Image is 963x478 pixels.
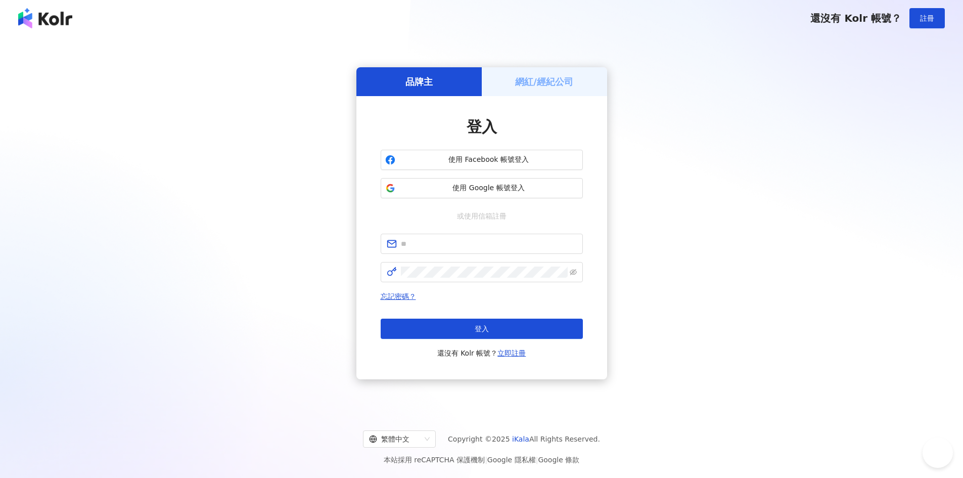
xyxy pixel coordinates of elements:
[515,75,573,88] h5: 網紅/經紀公司
[487,456,536,464] a: Google 隱私權
[448,433,600,445] span: Copyright © 2025 All Rights Reserved.
[909,8,945,28] button: 註冊
[512,435,529,443] a: iKala
[810,12,901,24] span: 還沒有 Kolr 帳號？
[497,349,526,357] a: 立即註冊
[570,269,577,276] span: eye-invisible
[475,325,489,333] span: 登入
[18,8,72,28] img: logo
[538,456,579,464] a: Google 條款
[920,14,934,22] span: 註冊
[467,118,497,136] span: 登入
[381,292,416,300] a: 忘記密碼？
[399,183,578,193] span: 使用 Google 帳號登入
[923,438,953,468] iframe: Help Scout Beacon - Open
[450,210,514,222] span: 或使用信箱註冊
[381,178,583,198] button: 使用 Google 帳號登入
[405,75,433,88] h5: 品牌主
[369,431,421,447] div: 繁體中文
[437,347,526,359] span: 還沒有 Kolr 帳號？
[384,454,579,466] span: 本站採用 reCAPTCHA 保護機制
[381,319,583,339] button: 登入
[381,150,583,170] button: 使用 Facebook 帳號登入
[485,456,487,464] span: |
[399,155,578,165] span: 使用 Facebook 帳號登入
[536,456,538,464] span: |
